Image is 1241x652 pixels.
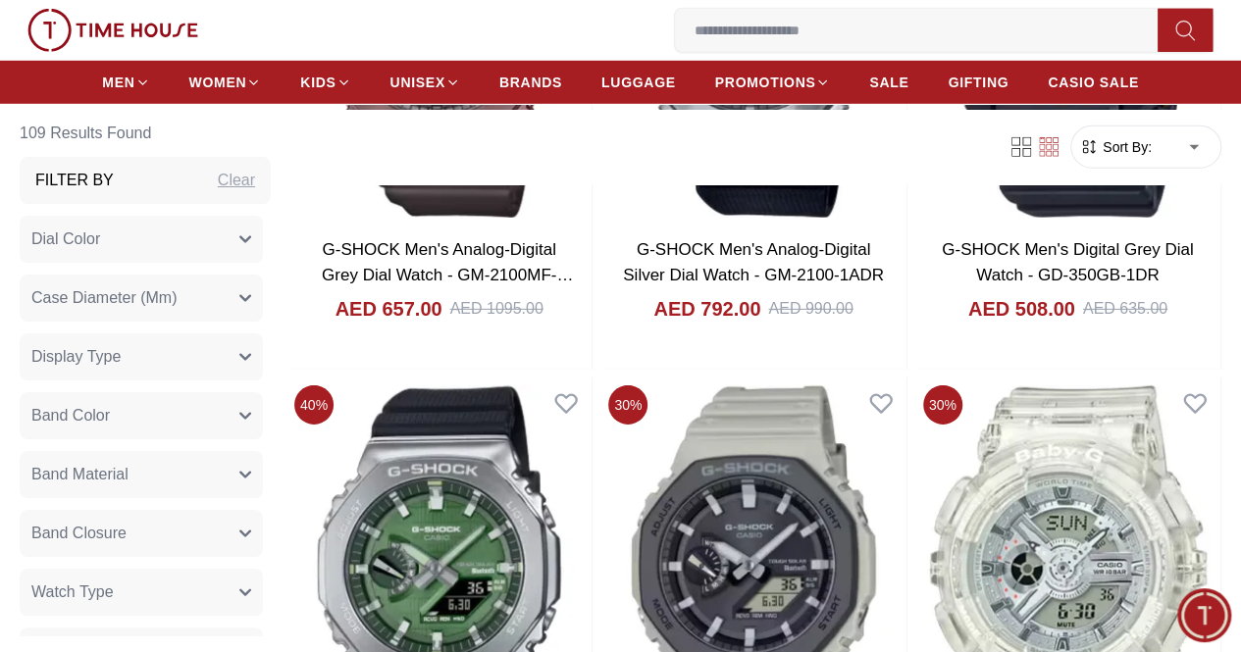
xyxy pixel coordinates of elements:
span: 30 % [923,385,962,425]
a: PROMOTIONS [715,65,831,100]
div: AED 635.00 [1083,297,1167,321]
a: LUGGAGE [601,65,676,100]
h4: AED 508.00 [968,295,1075,323]
span: LUGGAGE [601,73,676,92]
a: BRANDS [499,65,562,100]
a: G-SHOCK Men's Analog-Digital Grey Dial Watch - GM-2100MF-5ADR [322,240,573,309]
span: CASIO SALE [1048,73,1139,92]
span: 40 % [294,385,334,425]
button: Case Diameter (Mm) [20,275,263,322]
span: Band Material [31,463,129,486]
span: Display Type [31,345,121,369]
a: SALE [869,65,908,100]
a: KIDS [300,65,350,100]
div: AED 1095.00 [450,297,543,321]
a: GIFTING [948,65,1008,100]
span: Band Closure [31,522,127,545]
span: UNISEX [390,73,445,92]
button: Watch Type [20,569,263,616]
button: Band Color [20,392,263,439]
a: UNISEX [390,65,460,100]
a: G-SHOCK Men's Analog-Digital Silver Dial Watch - GM-2100-1ADR [623,240,884,284]
span: WOMEN [189,73,247,92]
a: MEN [102,65,149,100]
span: SALE [869,73,908,92]
h4: AED 792.00 [653,295,760,323]
div: Clear [218,169,255,192]
h6: 109 Results Found [20,110,271,157]
h3: Filter By [35,169,114,192]
div: AED 990.00 [768,297,853,321]
span: MEN [102,73,134,92]
div: Chat Widget [1177,588,1231,642]
span: Band Color [31,404,110,427]
span: Dial Color [31,227,100,251]
button: Band Closure [20,510,263,557]
button: Display Type [20,333,263,380]
button: Band Material [20,451,263,498]
a: G-SHOCK Men's Digital Grey Dial Watch - GD-350GB-1DR [942,240,1193,284]
a: CASIO SALE [1048,65,1139,100]
a: WOMEN [189,65,262,100]
img: ... [27,9,198,52]
span: GIFTING [948,73,1008,92]
span: 30 % [608,385,647,425]
span: Sort By: [1099,137,1152,157]
h4: AED 657.00 [336,295,442,323]
button: Sort By: [1079,137,1152,157]
button: Dial Color [20,216,263,263]
span: BRANDS [499,73,562,92]
span: Watch Type [31,580,114,604]
span: PROMOTIONS [715,73,816,92]
span: Case Diameter (Mm) [31,286,177,310]
span: KIDS [300,73,336,92]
